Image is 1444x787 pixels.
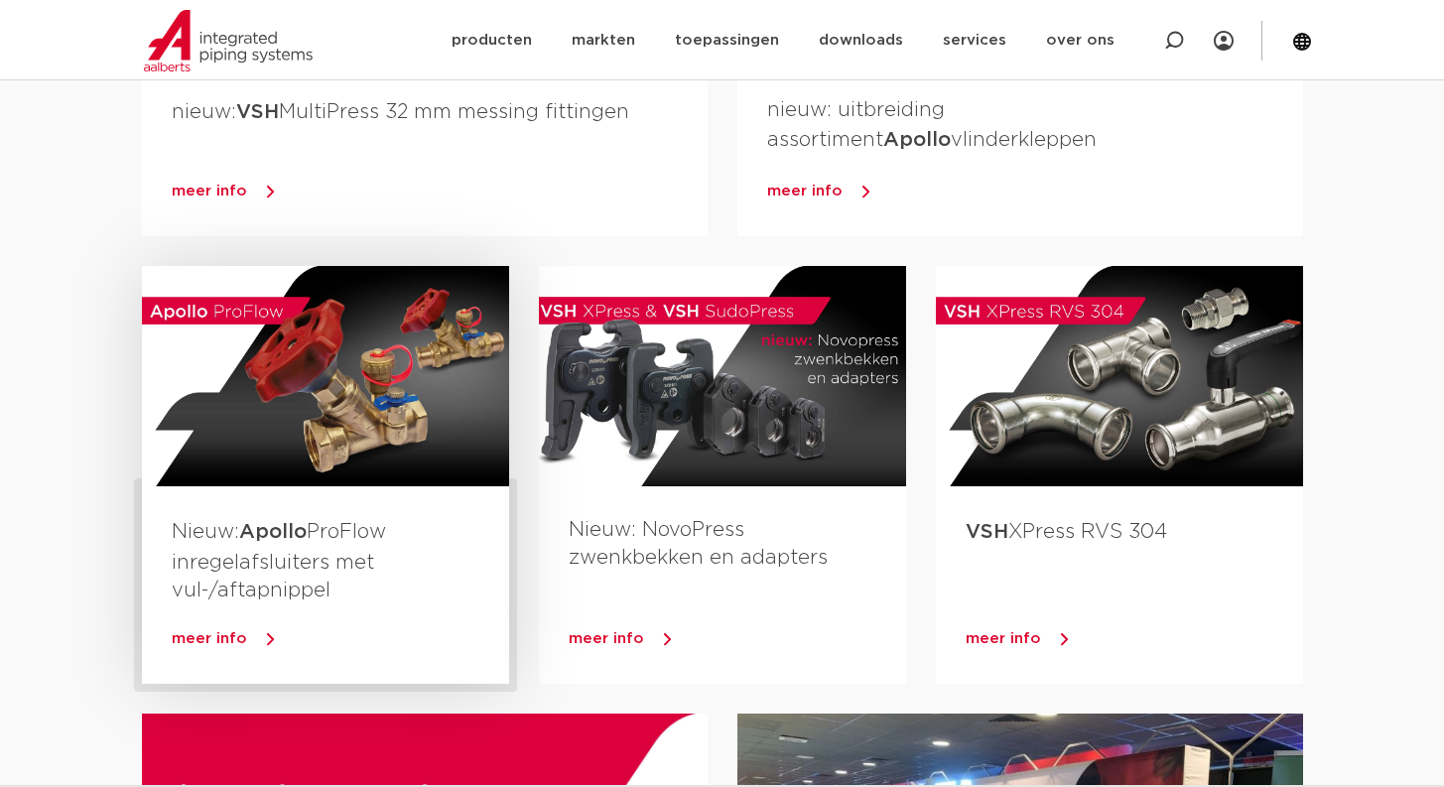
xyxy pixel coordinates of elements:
[966,624,1303,654] a: meer info
[172,624,509,654] a: meer info
[966,631,1041,646] span: meer info
[767,184,843,198] span: meer info
[966,522,1008,542] strong: VSH
[767,100,1097,150] a: nieuw: uitbreiding assortimentApollovlinderkleppen
[172,177,708,206] a: meer info
[569,631,644,646] span: meer info
[172,631,247,646] span: meer info
[172,184,247,198] span: meer info
[236,102,279,122] strong: VSH
[172,522,386,600] a: Nieuw:ApolloProFlow inregelafsluiters met vul-/aftapnippel
[239,522,307,542] strong: Apollo
[569,520,828,568] a: Nieuw: NovoPress zwenkbekken en adapters
[569,624,906,654] a: meer info
[966,522,1167,542] a: VSHXPress RVS 304
[767,177,1303,206] a: meer info
[883,130,951,150] strong: Apollo
[172,102,629,122] a: nieuw:VSHMultiPress 32 mm messing fittingen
